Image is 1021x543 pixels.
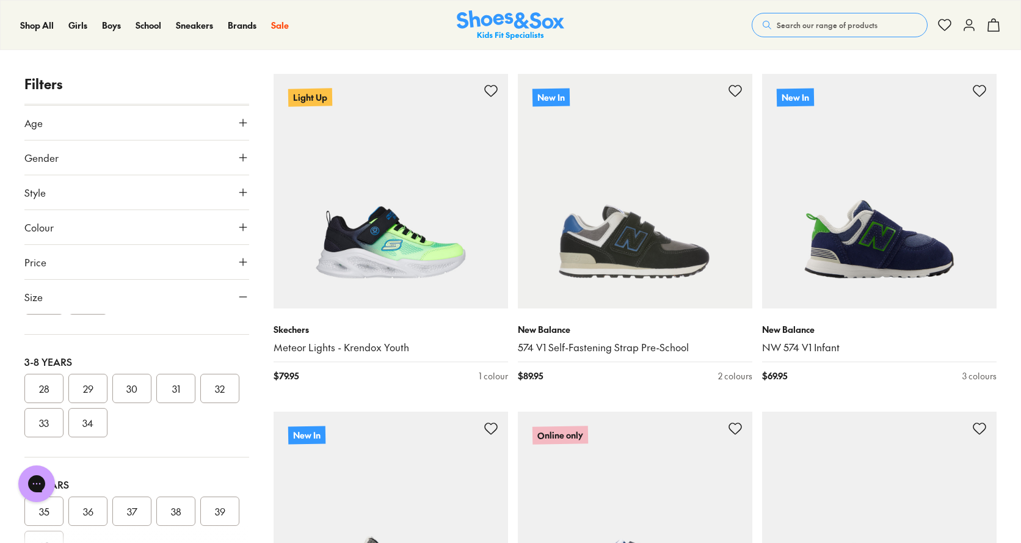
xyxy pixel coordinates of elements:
div: 8+ Years [24,477,249,492]
a: Sneakers [176,19,213,32]
button: 36 [68,497,107,526]
span: Boys [102,19,121,31]
span: Price [24,255,46,269]
span: Shop All [20,19,54,31]
div: 3 colours [962,370,997,382]
button: 35 [24,497,64,526]
a: School [136,19,161,32]
button: 37 [112,497,151,526]
button: Price [24,245,249,279]
button: 32 [200,374,239,403]
span: Girls [68,19,87,31]
button: 34 [68,408,107,437]
span: Colour [24,220,54,235]
button: 39 [200,497,239,526]
a: Girls [68,19,87,32]
span: Sneakers [176,19,213,31]
iframe: Gorgias live chat messenger [12,461,61,506]
span: $ 79.95 [274,370,299,382]
button: 28 [24,374,64,403]
div: 3-8 Years [24,354,249,369]
p: New Balance [518,323,752,336]
a: NW 574 V1 Infant [762,341,997,354]
span: Age [24,115,43,130]
span: School [136,19,161,31]
span: Brands [228,19,256,31]
a: Meteor Lights - Krendox Youth [274,341,508,354]
a: Shoes & Sox [457,10,564,40]
span: Gender [24,150,59,165]
a: Sale [271,19,289,32]
button: Age [24,106,249,140]
p: New In [288,426,325,444]
p: Skechers [274,323,508,336]
span: Sale [271,19,289,31]
button: Size [24,280,249,314]
a: New In [518,74,752,308]
button: Style [24,175,249,210]
span: Size [24,290,43,304]
button: Search our range of products [752,13,928,37]
span: $ 89.95 [518,370,543,382]
a: Shop All [20,19,54,32]
p: Filters [24,74,249,94]
p: New In [532,88,570,106]
p: Online only [532,426,588,445]
a: Boys [102,19,121,32]
button: 31 [156,374,195,403]
div: 2 colours [718,370,752,382]
a: Light Up [274,74,508,308]
p: New Balance [762,323,997,336]
button: 33 [24,408,64,437]
span: $ 69.95 [762,370,787,382]
button: Gender [24,140,249,175]
p: New In [777,88,814,106]
a: 574 V1 Self-Fastening Strap Pre-School [518,341,752,354]
a: New In [762,74,997,308]
a: Brands [228,19,256,32]
div: 1 colour [479,370,508,382]
img: SNS_Logo_Responsive.svg [457,10,564,40]
button: 30 [112,374,151,403]
span: Style [24,185,46,200]
button: 29 [68,374,107,403]
button: 38 [156,497,195,526]
span: Search our range of products [777,20,877,31]
p: Light Up [288,87,333,108]
button: Colour [24,210,249,244]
